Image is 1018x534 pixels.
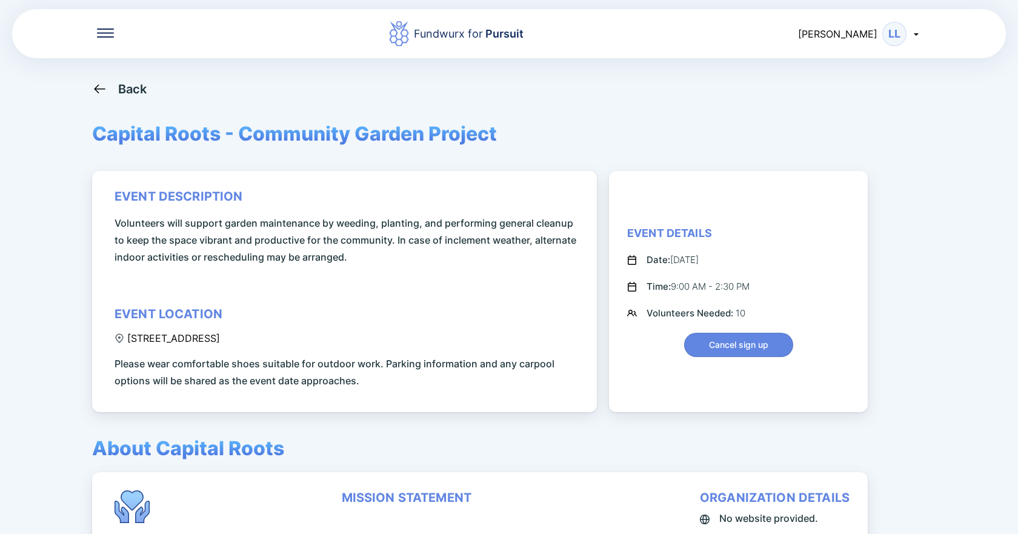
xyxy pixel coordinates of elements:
[647,279,750,294] div: 9:00 AM - 2:30 PM
[684,333,793,357] button: Cancel sign up
[92,122,497,145] span: Capital Roots - Community Garden Project
[647,253,699,267] div: [DATE]
[647,254,670,265] span: Date:
[700,490,850,505] div: organization details
[647,281,671,292] span: Time:
[719,510,818,527] span: No website provided.
[342,490,472,505] div: mission statement
[627,226,712,241] div: Event Details
[115,355,579,389] span: Please wear comfortable shoes suitable for outdoor work. Parking information and any carpool opti...
[414,25,524,42] div: Fundwurx for
[483,27,524,40] span: Pursuit
[115,307,222,321] div: event location
[647,306,745,321] div: 10
[115,189,243,204] div: event description
[115,332,220,344] div: [STREET_ADDRESS]
[118,82,147,96] div: Back
[798,28,877,40] span: [PERSON_NAME]
[92,436,284,460] span: About Capital Roots
[115,215,579,265] span: Volunteers will support garden maintenance by weeding, planting, and performing general cleanup t...
[882,22,907,46] div: LL
[709,339,768,351] span: Cancel sign up
[647,307,736,319] span: Volunteers Needed:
